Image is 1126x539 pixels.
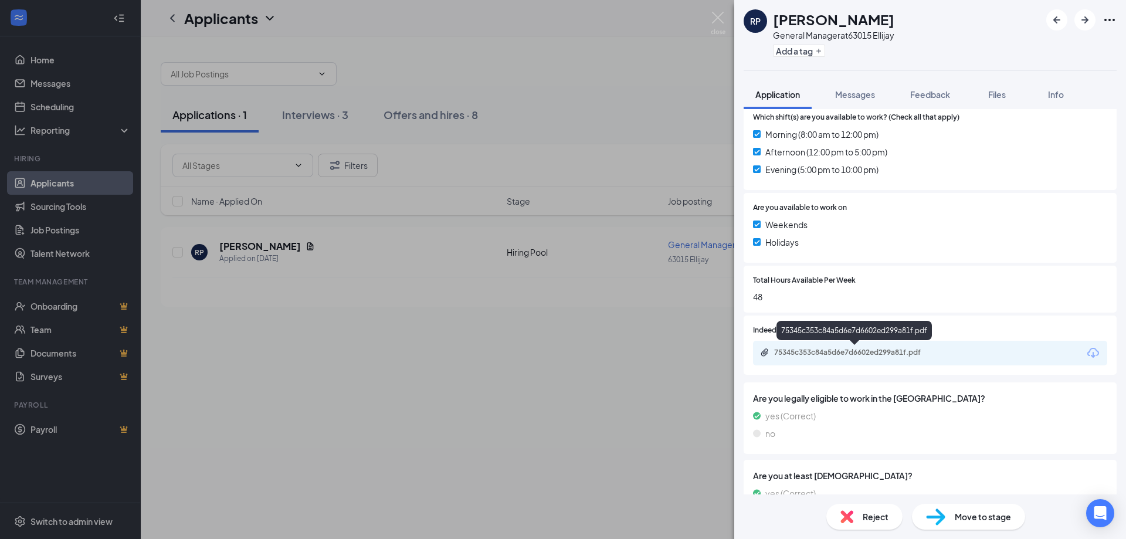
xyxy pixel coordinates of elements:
svg: Paperclip [760,348,769,357]
a: Paperclip75345c353c84a5d6e7d6602ed299a81f.pdf [760,348,950,359]
span: Are you legally eligible to work in the [GEOGRAPHIC_DATA]? [753,392,1107,405]
svg: ArrowLeftNew [1050,13,1064,27]
span: Evening (5:00 pm to 10:00 pm) [765,163,879,176]
span: Messages [835,89,875,100]
span: Move to stage [955,510,1011,523]
div: 75345c353c84a5d6e7d6602ed299a81f.pdf [774,348,938,357]
span: Are you at least [DEMOGRAPHIC_DATA]? [753,469,1107,482]
span: yes (Correct) [765,409,816,422]
span: Reject [863,510,888,523]
span: yes (Correct) [765,487,816,500]
button: ArrowRight [1074,9,1096,30]
h1: [PERSON_NAME] [773,9,894,29]
div: General Manager at 63015 Ellijay [773,29,894,41]
span: Total Hours Available Per Week [753,275,856,286]
span: Are you available to work on [753,202,847,213]
span: Morning (8:00 am to 12:00 pm) [765,128,879,141]
svg: Plus [815,48,822,55]
span: Feedback [910,89,950,100]
span: Afternoon (12:00 pm to 5:00 pm) [765,145,887,158]
span: Which shift(s) are you available to work? (Check all that apply) [753,112,959,123]
button: ArrowLeftNew [1046,9,1067,30]
div: Open Intercom Messenger [1086,499,1114,527]
span: 48 [753,290,1107,303]
svg: Ellipses [1103,13,1117,27]
svg: ArrowRight [1078,13,1092,27]
span: Weekends [765,218,808,231]
span: Indeed Resume [753,325,805,336]
span: Application [755,89,800,100]
span: Holidays [765,236,799,249]
svg: Download [1086,346,1100,360]
span: Info [1048,89,1064,100]
div: 75345c353c84a5d6e7d6602ed299a81f.pdf [776,321,932,340]
span: Files [988,89,1006,100]
button: PlusAdd a tag [773,45,825,57]
div: RP [750,15,761,27]
span: no [765,427,775,440]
